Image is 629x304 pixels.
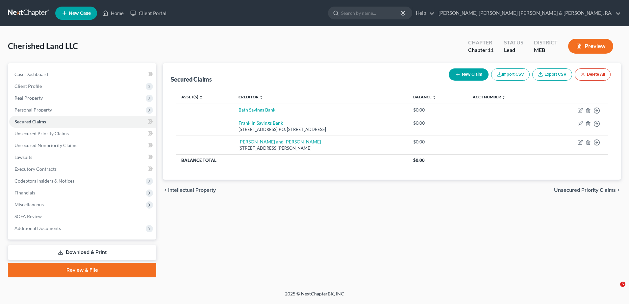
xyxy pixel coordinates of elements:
[99,7,127,19] a: Home
[168,188,216,193] span: Intellectual Property
[239,126,402,133] div: [STREET_ADDRESS] P.O. [STREET_ADDRESS]
[176,154,408,166] th: Balance Total
[534,39,558,46] div: District
[534,46,558,54] div: MEB
[491,68,530,81] button: Import CSV
[504,39,523,46] div: Status
[259,95,263,99] i: unfold_more
[69,11,91,16] span: New Case
[14,107,52,113] span: Personal Property
[163,188,216,193] button: chevron_left Intellectual Property
[8,263,156,277] a: Review & File
[532,68,572,81] a: Export CSV
[14,131,69,136] span: Unsecured Priority Claims
[9,128,156,139] a: Unsecured Priority Claims
[468,46,493,54] div: Chapter
[468,39,493,46] div: Chapter
[239,120,283,126] a: Franklin Savings Bank
[8,245,156,260] a: Download & Print
[14,119,46,124] span: Secured Claims
[413,94,436,99] a: Balance unfold_more
[14,214,42,219] span: SOFA Review
[554,188,621,193] button: Unsecured Priority Claims chevron_right
[127,291,502,302] div: 2025 © NextChapterBK, INC
[9,139,156,151] a: Unsecured Nonpriority Claims
[607,282,622,297] iframe: Intercom live chat
[14,142,77,148] span: Unsecured Nonpriority Claims
[9,68,156,80] a: Case Dashboard
[14,71,48,77] span: Case Dashboard
[239,139,321,144] a: [PERSON_NAME] and [PERSON_NAME]
[9,211,156,222] a: SOFA Review
[504,46,523,54] div: Lead
[9,116,156,128] a: Secured Claims
[413,139,462,145] div: $0.00
[502,95,506,99] i: unfold_more
[239,145,402,151] div: [STREET_ADDRESS][PERSON_NAME]
[14,190,35,195] span: Financials
[435,7,621,19] a: [PERSON_NAME] [PERSON_NAME] [PERSON_NAME] & [PERSON_NAME], P.A.
[239,94,263,99] a: Creditor unfold_more
[8,41,78,51] span: Cherished Land LLC
[488,47,493,53] span: 11
[14,83,42,89] span: Client Profile
[568,39,613,54] button: Preview
[413,158,425,163] span: $0.00
[413,120,462,126] div: $0.00
[9,151,156,163] a: Lawsuits
[14,225,61,231] span: Additional Documents
[181,94,203,99] a: Asset(s) unfold_more
[341,7,401,19] input: Search by name...
[14,178,74,184] span: Codebtors Insiders & Notices
[413,7,435,19] a: Help
[199,95,203,99] i: unfold_more
[620,282,625,287] span: 5
[163,188,168,193] i: chevron_left
[14,202,44,207] span: Miscellaneous
[432,95,436,99] i: unfold_more
[575,68,611,81] button: Delete All
[127,7,170,19] a: Client Portal
[171,75,212,83] div: Secured Claims
[413,107,462,113] div: $0.00
[14,166,57,172] span: Executory Contracts
[473,94,506,99] a: Acct Number unfold_more
[449,68,489,81] button: New Claim
[239,107,275,113] a: Bath Savings Bank
[554,188,616,193] span: Unsecured Priority Claims
[616,188,621,193] i: chevron_right
[14,95,43,101] span: Real Property
[9,163,156,175] a: Executory Contracts
[14,154,32,160] span: Lawsuits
